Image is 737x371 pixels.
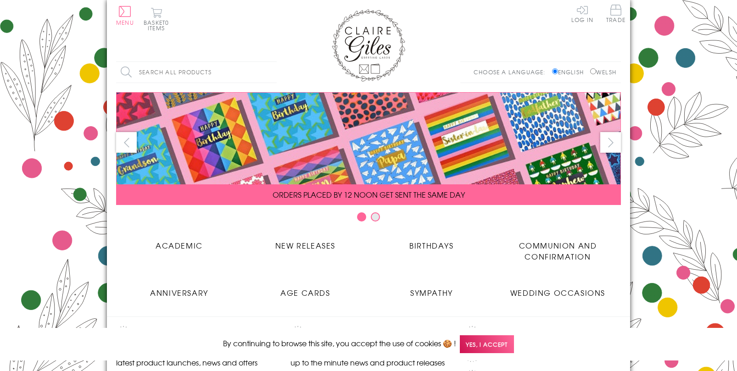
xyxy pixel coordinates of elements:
label: English [552,68,588,76]
a: Wedding Occasions [495,280,621,298]
h2: Newsletter [116,326,272,340]
label: Welsh [590,68,616,76]
button: prev [116,132,137,153]
span: Menu [116,18,134,27]
input: English [552,68,558,74]
span: Birthdays [409,240,453,251]
button: next [600,132,621,153]
input: Welsh [590,68,596,74]
h2: Follow Us [290,326,447,340]
input: Search [268,62,277,83]
a: Sympathy [368,280,495,298]
span: 0 items [148,18,169,32]
span: ORDERS PLACED BY 12 NOON GET SENT THE SAME DAY [273,189,465,200]
a: Birthdays [368,233,495,251]
a: Age Cards [242,280,368,298]
button: Menu [116,6,134,25]
span: Anniversary [150,287,208,298]
input: Search all products [116,62,277,83]
a: Trade [606,5,625,24]
button: Carousel Page 2 [371,212,380,221]
span: Sympathy [410,287,453,298]
span: Age Cards [280,287,330,298]
span: New Releases [275,240,335,251]
button: Carousel Page 1 (Current Slide) [357,212,366,221]
span: Communion and Confirmation [519,240,597,262]
p: Choose a language: [474,68,550,76]
a: Privacy Policy [484,326,557,338]
a: Academic [116,233,242,251]
a: Anniversary [116,280,242,298]
a: Communion and Confirmation [495,233,621,262]
span: Trade [606,5,625,22]
a: Log In [571,5,593,22]
button: Basket0 items [144,7,169,31]
a: New Releases [242,233,368,251]
span: Academic [156,240,203,251]
img: Claire Giles Greetings Cards [332,9,405,82]
div: Carousel Pagination [116,212,621,226]
span: Yes, I accept [460,335,514,353]
span: Wedding Occasions [510,287,605,298]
